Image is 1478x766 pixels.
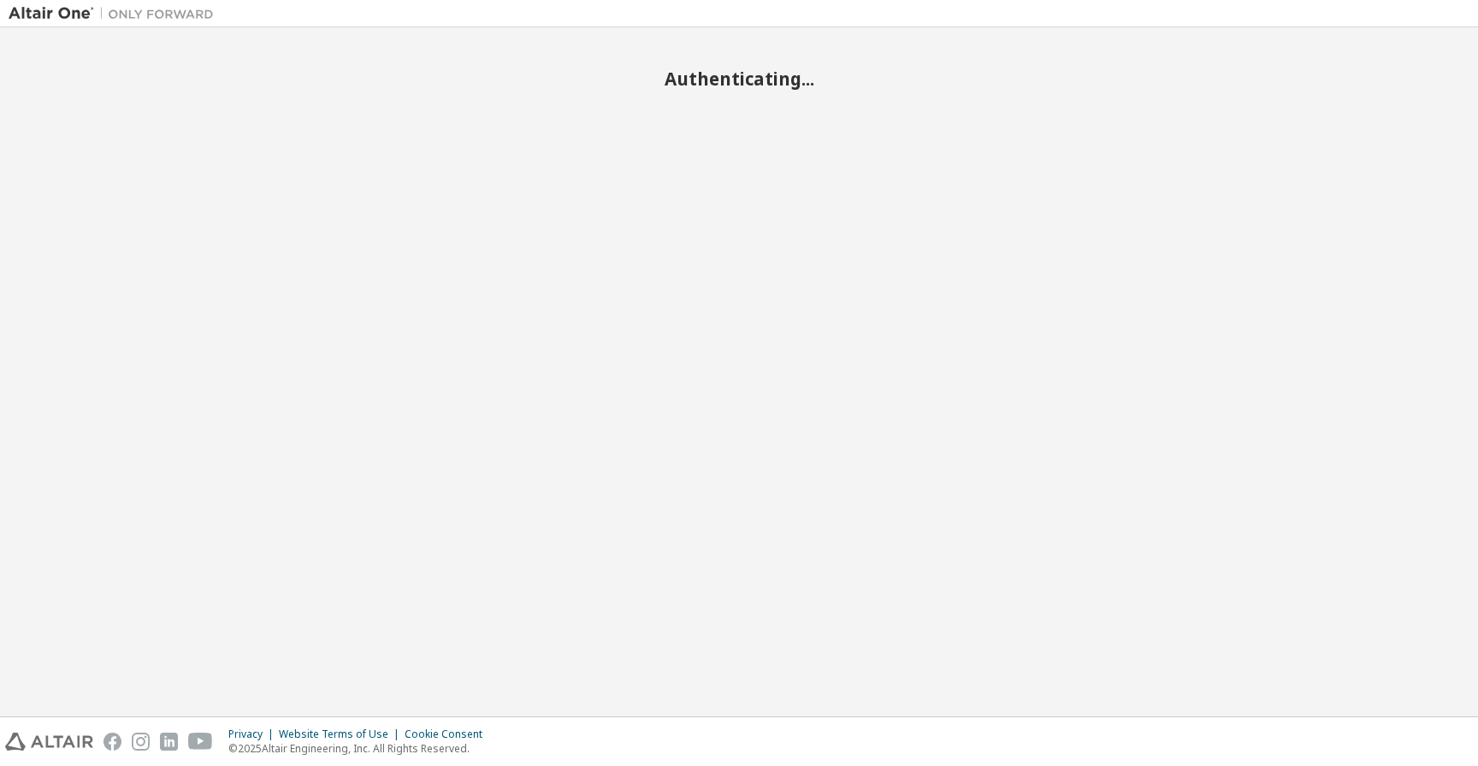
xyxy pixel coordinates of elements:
[188,733,213,751] img: youtube.svg
[160,733,178,751] img: linkedin.svg
[228,741,493,756] p: © 2025 Altair Engineering, Inc. All Rights Reserved.
[228,728,279,741] div: Privacy
[103,733,121,751] img: facebook.svg
[132,733,150,751] img: instagram.svg
[9,5,222,22] img: Altair One
[279,728,405,741] div: Website Terms of Use
[5,733,93,751] img: altair_logo.svg
[9,68,1469,90] h2: Authenticating...
[405,728,493,741] div: Cookie Consent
